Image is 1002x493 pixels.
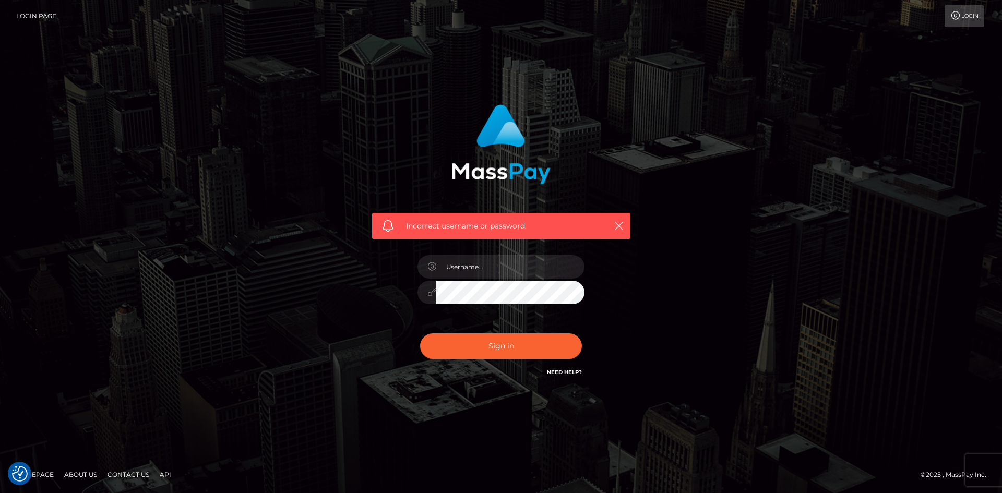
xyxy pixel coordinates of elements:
[406,221,597,232] span: Incorrect username or password.
[436,255,584,279] input: Username...
[12,466,28,482] button: Consent Preferences
[103,466,153,483] a: Contact Us
[921,469,994,480] div: © 2025 , MassPay Inc.
[16,5,56,27] a: Login Page
[60,466,101,483] a: About Us
[11,466,58,483] a: Homepage
[156,466,175,483] a: API
[547,369,582,376] a: Need Help?
[12,466,28,482] img: Revisit consent button
[420,333,582,359] button: Sign in
[945,5,984,27] a: Login
[451,104,551,184] img: MassPay Login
